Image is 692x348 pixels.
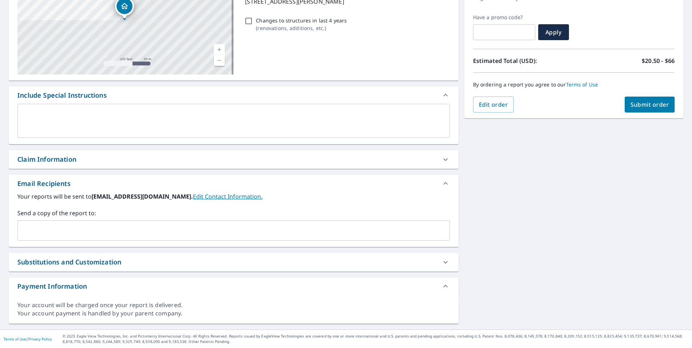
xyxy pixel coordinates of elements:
[9,253,459,271] div: Substitutions and Customization
[4,336,26,341] a: Terms of Use
[214,55,225,66] a: Current Level 17, Zoom Out
[17,281,87,291] div: Payment Information
[256,17,347,24] p: Changes to structures in last 4 years
[256,24,347,32] p: ( renovations, additions, etc. )
[566,81,598,88] a: Terms of Use
[28,336,52,341] a: Privacy Policy
[625,97,675,113] button: Submit order
[193,192,262,200] a: EditContactInfo
[473,14,535,21] label: Have a promo code?
[479,101,508,109] span: Edit order
[473,81,675,88] p: By ordering a report you agree to our
[473,97,514,113] button: Edit order
[17,209,450,217] label: Send a copy of the report to:
[63,334,688,344] p: © 2025 Eagle View Technologies, Inc. and Pictometry International Corp. All Rights Reserved. Repo...
[4,337,52,341] p: |
[17,154,76,164] div: Claim Information
[17,301,450,309] div: Your account will be charged once your report is delivered.
[17,309,450,318] div: Your account payment is handled by your parent company.
[9,86,459,104] div: Include Special Instructions
[17,179,71,188] div: Email Recipients
[17,192,450,201] label: Your reports will be sent to
[17,90,107,100] div: Include Special Instructions
[17,257,121,267] div: Substitutions and Customization
[214,44,225,55] a: Current Level 17, Zoom In
[642,56,675,65] p: $20.50 - $66
[538,24,569,40] button: Apply
[9,150,459,169] div: Claim Information
[544,28,563,36] span: Apply
[9,175,459,192] div: Email Recipients
[92,192,193,200] b: [EMAIL_ADDRESS][DOMAIN_NAME].
[473,56,574,65] p: Estimated Total (USD):
[630,101,669,109] span: Submit order
[9,277,459,295] div: Payment Information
